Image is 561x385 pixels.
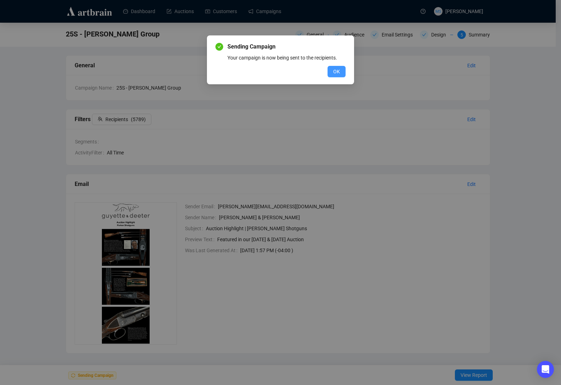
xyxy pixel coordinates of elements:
div: Open Intercom Messenger [537,361,554,378]
button: OK [328,66,346,77]
span: Sending Campaign [227,43,346,51]
div: Your campaign is now being sent to the recipients. [227,54,346,62]
span: check-circle [215,43,223,51]
span: OK [333,68,340,75]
